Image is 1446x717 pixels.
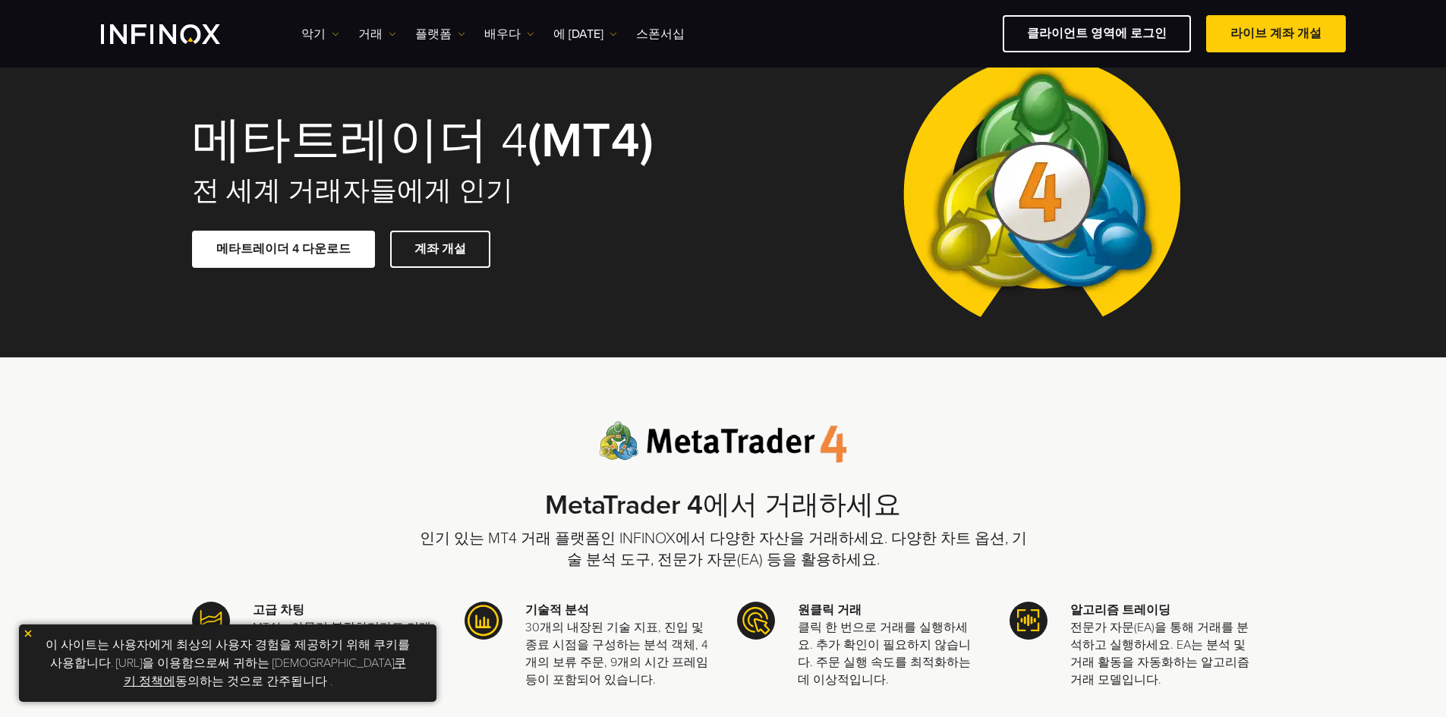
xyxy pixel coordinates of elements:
[175,674,332,689] font: 동의하는 것으로 간주됩니다 .
[599,421,847,464] img: 메타 트레이더 4 로고
[703,489,901,521] font: 에서 거래하세요
[358,27,383,42] font: 거래
[253,620,435,687] font: MT4는 아무리 복잡하더라도 거래 전략을 구현할 수 있는 다양한 대화형 차트와 거래 도구를 제공합니다.
[253,602,304,618] font: 고급 차팅
[1230,26,1322,41] font: 라이브 계좌 개설
[1003,15,1191,52] a: 클라이언트 영역에 로그인
[484,25,534,43] a: 배우다
[1206,15,1346,52] a: 라이브 계좌 개설
[525,620,708,687] font: 30개의 내장된 기술 지표, 진입 및 종료 시점을 구성하는 분석 객체, 4개의 보류 주문, 9개의 시간 프레임 등이 포함되어 있습니다.
[192,111,528,171] font: 메타트레이더 4
[415,27,452,42] font: 플랫폼
[46,637,410,671] font: 이 사이트는 사용자에게 최상의 사용자 경험을 제공하기 위해 쿠키를 사용합니다. [URL]을 이용함으로써 귀하는 [DEMOGRAPHIC_DATA]
[23,628,33,639] img: 노란색 닫기 아이콘
[101,24,256,44] a: INFINOX 로고
[525,602,589,618] font: 기술적 분석
[1070,620,1249,687] font: 전문가 자문(EA)을 통해 거래를 분석하고 실행하세요. EA는 분석 및 거래 활동을 자동화하는 알고리즘 거래 모델입니다.
[553,27,603,42] font: 에 [DATE]
[390,231,490,268] a: 계좌 개설
[545,489,703,521] font: MetaTrader 4
[192,175,513,207] font: 전 세계 거래자들에게 인기
[465,602,502,640] img: 메타 트레이더 4 아이콘
[737,602,775,640] img: 메타 트레이더 4 아이콘
[553,25,617,43] a: 에 [DATE]
[798,620,971,687] font: 클릭 한 번으로 거래를 실행하세요. 추가 확인이 필요하지 않습니다. 주문 실행 속도를 최적화하는 데 이상적입니다.
[420,530,1027,569] font: 인기 있는 MT4 거래 플랫폼인 INFINOX에서 다양한 자산을 거래하세요. 다양한 차트 옵션, 기술 분석 도구, 전문가 자문(EA) 등을 활용하세요.
[192,602,230,640] img: 메타 트레이더 4 아이콘
[1070,602,1170,618] font: 알고리즘 트레이딩
[798,602,862,618] font: 원클릭 거래
[358,25,396,43] a: 거래
[192,231,375,268] a: 메타트레이더 4 다운로드
[636,25,685,43] a: 스폰서십
[528,111,654,171] font: (MT4)
[415,25,465,43] a: 플랫폼
[484,27,521,42] font: 배우다
[414,241,466,256] font: 계좌 개설
[301,27,326,42] font: 악기
[1027,26,1167,41] font: 클라이언트 영역에 로그인
[636,27,685,42] font: 스폰서십
[216,241,351,256] font: 메타트레이더 4 다운로드
[301,25,339,43] a: 악기
[891,25,1192,357] img: 메타 트레이더 4
[1010,602,1047,640] img: 메타 트레이더 4 아이콘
